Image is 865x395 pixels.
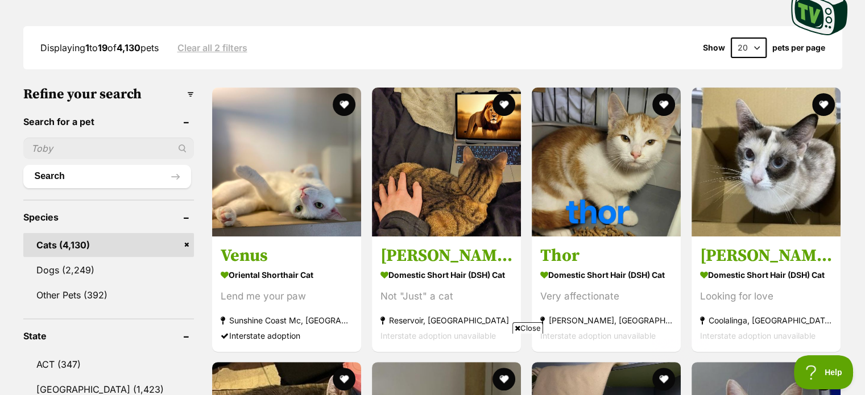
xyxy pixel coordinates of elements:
[85,42,89,53] strong: 1
[380,330,496,340] span: Interstate adoption unavailable
[117,42,140,53] strong: 4,130
[221,288,353,303] div: Lend me your paw
[23,258,194,282] a: Dogs (2,249)
[23,117,194,127] header: Search for a pet
[380,266,512,282] strong: Domestic Short Hair (DSH) Cat
[212,236,361,351] a: Venus Oriental Shorthair Cat Lend me your paw Sunshine Coast Mc, [GEOGRAPHIC_DATA] Interstate ado...
[540,244,672,266] h3: Thor
[23,86,194,102] h3: Refine your search
[23,283,194,307] a: Other Pets (392)
[23,352,194,376] a: ACT (347)
[221,312,353,327] strong: Sunshine Coast Mc, [GEOGRAPHIC_DATA]
[23,165,191,188] button: Search
[532,236,681,351] a: Thor Domestic Short Hair (DSH) Cat Very affectionate [PERSON_NAME], [GEOGRAPHIC_DATA] Interstate ...
[221,244,353,266] h3: Venus
[772,43,825,52] label: pets per page
[532,88,681,236] img: Thor - Domestic Short Hair (DSH) Cat
[380,244,512,266] h3: [PERSON_NAME]
[333,93,355,116] button: favourite
[703,43,725,52] span: Show
[372,236,521,351] a: [PERSON_NAME] Domestic Short Hair (DSH) Cat Not "Just" a cat Reservoir, [GEOGRAPHIC_DATA] Interst...
[221,266,353,282] strong: Oriental Shorthair Cat
[23,138,194,159] input: Toby
[692,88,841,236] img: Priscilla - Domestic Short Hair (DSH) Cat
[380,312,512,327] strong: Reservoir, [GEOGRAPHIC_DATA]
[540,330,656,340] span: Interstate adoption unavailable
[23,331,194,341] header: State
[177,43,247,53] a: Clear all 2 filters
[98,42,107,53] strong: 19
[813,93,835,116] button: favourite
[372,88,521,236] img: Sasha - Domestic Short Hair (DSH) Cat
[700,244,832,266] h3: [PERSON_NAME]
[40,42,159,53] span: Displaying to of pets
[540,312,672,327] strong: [PERSON_NAME], [GEOGRAPHIC_DATA]
[652,93,675,116] button: favourite
[540,288,672,303] div: Very affectionate
[23,233,194,257] a: Cats (4,130)
[212,88,361,236] img: Venus - Oriental Shorthair Cat
[23,212,194,222] header: Species
[512,322,543,334] span: Close
[692,236,841,351] a: [PERSON_NAME] Domestic Short Hair (DSH) Cat Looking for love Coolalinga, [GEOGRAPHIC_DATA] Inters...
[700,266,832,282] strong: Domestic Short Hair (DSH) Cat
[380,288,512,303] div: Not "Just" a cat
[700,288,832,303] div: Looking for love
[540,266,672,282] strong: Domestic Short Hair (DSH) Cat
[492,93,515,116] button: favourite
[700,330,816,340] span: Interstate adoption unavailable
[794,355,854,389] iframe: Help Scout Beacon - Open
[221,327,353,343] div: Interstate adoption
[157,338,709,389] iframe: Advertisement
[700,312,832,327] strong: Coolalinga, [GEOGRAPHIC_DATA]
